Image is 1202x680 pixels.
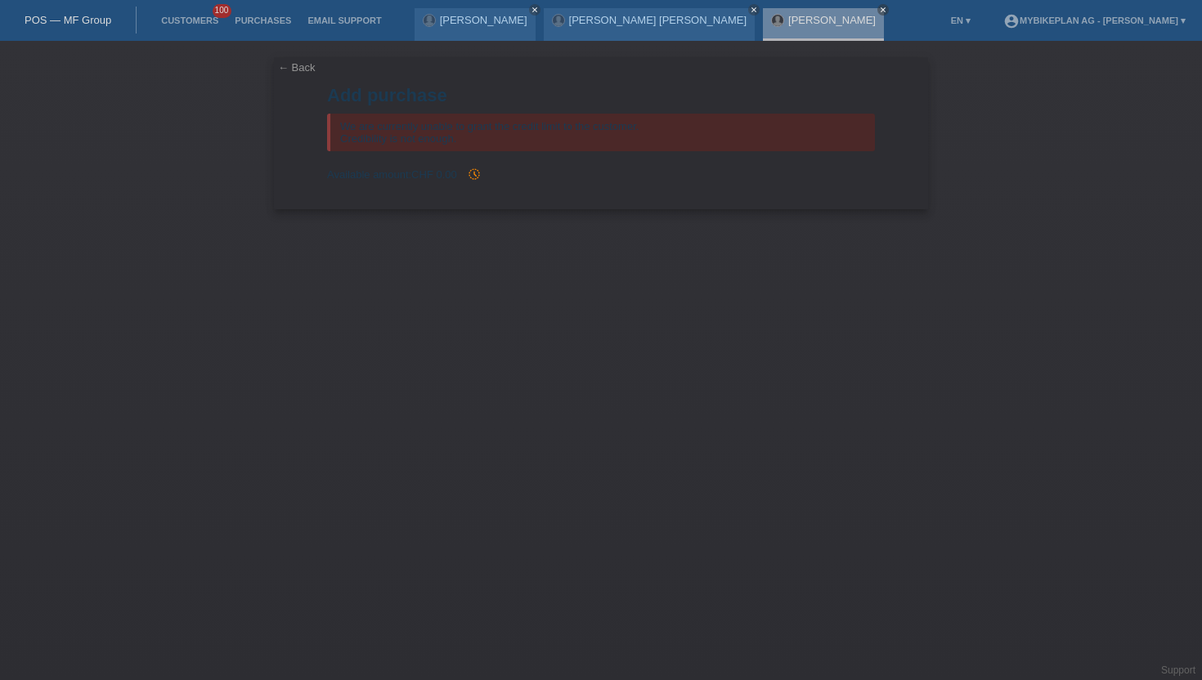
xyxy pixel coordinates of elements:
a: Support [1161,664,1195,676]
a: close [877,4,889,16]
a: ← Back [278,61,316,74]
a: [PERSON_NAME] [PERSON_NAME] [569,14,747,26]
h1: Add purchase [327,85,875,105]
div: Available amount: [327,168,875,181]
span: 100 [213,4,232,18]
a: close [529,4,540,16]
a: POS — MF Group [25,14,111,26]
a: close [748,4,760,16]
i: close [531,6,539,14]
div: We are currently unable to grant the credit limit to the customer. Credibility is not enough. [327,114,875,151]
span: CHF 0.00 [411,168,457,181]
span: Since the authorization, a purchase has been added, which influences a future authorization and t... [460,168,481,181]
i: account_circle [1003,13,1020,29]
a: [PERSON_NAME] [788,14,876,26]
i: close [879,6,887,14]
a: account_circleMybikeplan AG - [PERSON_NAME] ▾ [995,16,1194,25]
a: [PERSON_NAME] [440,14,527,26]
i: close [750,6,758,14]
a: EN ▾ [943,16,979,25]
i: history_toggle_off [468,168,481,181]
a: Purchases [226,16,299,25]
a: Customers [153,16,226,25]
a: Email Support [299,16,389,25]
